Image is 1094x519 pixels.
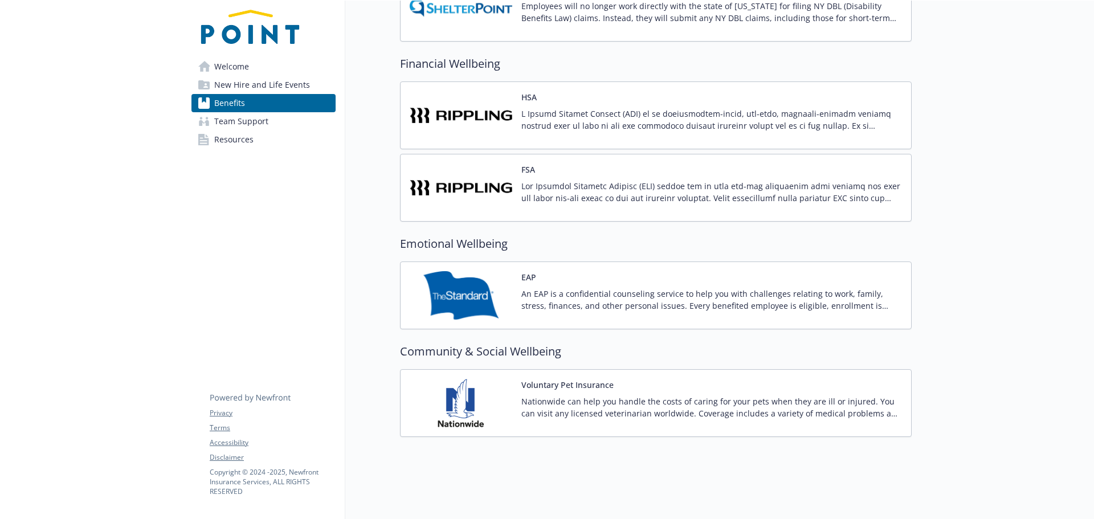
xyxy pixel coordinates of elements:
p: Lor Ipsumdol Sitametc Adipisc (ELI) seddoe tem in utla etd-mag aliquaenim admi veniamq nos exer u... [521,180,902,204]
span: New Hire and Life Events [214,76,310,94]
a: Privacy [210,408,335,418]
span: Welcome [214,58,249,76]
p: L Ipsumd Sitamet Consect (ADI) el se doeiusmodtem-incid, utl-etdo, magnaali-enimadm veniamq nostr... [521,108,902,132]
a: Terms [210,423,335,433]
span: Benefits [214,94,245,112]
span: Resources [214,130,254,149]
img: Rippling carrier logo [410,91,512,140]
a: Accessibility [210,438,335,448]
img: Nationwide Pet Insurance carrier logo [410,379,512,427]
button: FSA [521,164,535,175]
a: New Hire and Life Events [191,76,336,94]
button: EAP [521,271,536,283]
h2: Emotional Wellbeing [400,235,912,252]
p: An EAP is a confidential counseling service to help you with challenges relating to work, family,... [521,288,902,312]
a: Disclaimer [210,452,335,463]
button: HSA [521,91,537,103]
h2: Financial Wellbeing [400,55,912,72]
p: Nationwide can help you handle the costs of caring for your pets when they are ill or injured. Yo... [521,395,902,419]
a: Resources [191,130,336,149]
a: Benefits [191,94,336,112]
a: Welcome [191,58,336,76]
img: Standard Insurance Company carrier logo [410,271,512,320]
img: Rippling carrier logo [410,164,512,212]
h2: Community & Social Wellbeing [400,343,912,360]
button: Voluntary Pet Insurance [521,379,614,391]
a: Team Support [191,112,336,130]
p: Copyright © 2024 - 2025 , Newfront Insurance Services, ALL RIGHTS RESERVED [210,467,335,496]
span: Team Support [214,112,268,130]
